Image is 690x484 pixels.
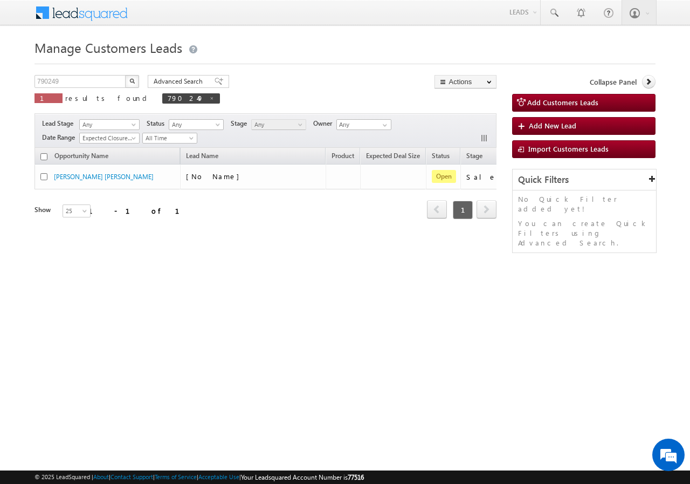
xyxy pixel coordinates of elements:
[461,150,488,164] a: Stage
[63,206,92,216] span: 25
[332,152,354,160] span: Product
[142,133,197,144] a: All Time
[154,77,206,86] span: Advanced Search
[169,119,224,130] a: Any
[427,200,447,219] span: prev
[366,152,420,160] span: Expected Deal Size
[466,152,482,160] span: Stage
[40,153,47,160] input: Check all records
[80,120,136,129] span: Any
[34,472,364,482] span: © 2025 LeadSquared | | | | |
[427,201,447,219] a: prev
[63,204,91,217] a: 25
[518,194,651,214] p: No Quick Filter added yet!
[79,119,140,130] a: Any
[54,152,108,160] span: Opportunity Name
[527,98,598,107] span: Add Customers Leads
[518,219,651,248] p: You can create Quick Filters using Advanced Search.
[251,119,306,130] a: Any
[477,201,496,219] a: next
[348,473,364,481] span: 77516
[80,133,136,143] span: Expected Closure Date
[336,119,391,130] input: Type to Search
[65,93,151,103] span: results found
[453,201,473,219] span: 1
[590,77,637,87] span: Collapse Panel
[231,119,251,128] span: Stage
[432,170,456,183] span: Open
[529,121,576,130] span: Add New Lead
[34,39,182,56] span: Manage Customers Leads
[198,473,239,480] a: Acceptable Use
[181,150,224,164] span: Lead Name
[528,144,609,153] span: Import Customers Leads
[40,93,57,103] span: 1
[34,205,54,215] div: Show
[186,172,245,181] span: [No Name]
[49,150,114,164] a: Opportunity Name
[426,150,455,164] a: Status
[168,93,204,103] span: 790249
[377,120,390,131] a: Show All Items
[54,173,154,181] a: [PERSON_NAME] [PERSON_NAME]
[88,204,192,217] div: 1 - 1 of 1
[147,119,169,128] span: Status
[513,169,656,190] div: Quick Filters
[79,133,140,144] a: Expected Closure Date
[434,75,496,88] button: Actions
[42,119,78,128] span: Lead Stage
[252,120,303,129] span: Any
[155,473,197,480] a: Terms of Service
[466,172,542,182] div: Sale Marked
[93,473,109,480] a: About
[361,150,425,164] a: Expected Deal Size
[129,78,135,84] img: Search
[42,133,79,142] span: Date Range
[241,473,364,481] span: Your Leadsquared Account Number is
[143,133,194,143] span: All Time
[313,119,336,128] span: Owner
[111,473,153,480] a: Contact Support
[169,120,220,129] span: Any
[477,200,496,219] span: next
